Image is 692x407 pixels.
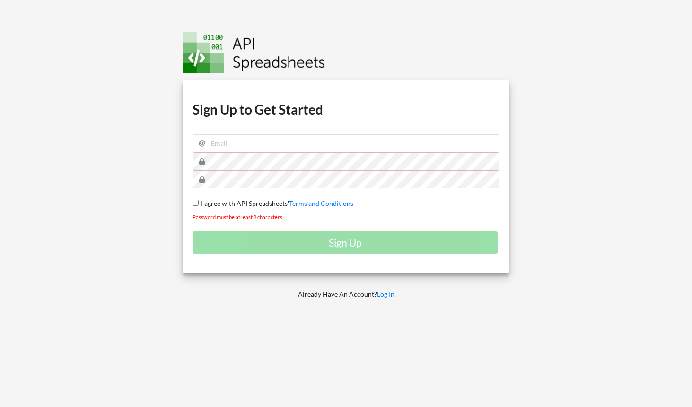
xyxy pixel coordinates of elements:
small: Password must be at least 8 characters [193,214,282,220]
span: I agree with API Spreadsheets' [199,199,289,207]
h1: Sign Up to Get Started [193,101,499,118]
a: Log In [377,290,394,298]
input: Email [193,134,499,152]
a: Terms and Conditions [289,199,353,207]
p: Already Have An Account? [176,290,516,299]
img: Logo.png [183,32,325,73]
